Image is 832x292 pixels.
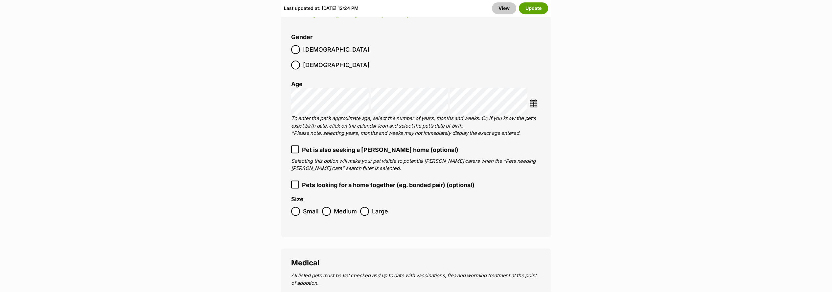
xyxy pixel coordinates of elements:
[291,34,312,41] label: Gender
[284,2,358,14] div: Last updated at: [DATE] 12:24 PM
[303,61,370,69] span: [DEMOGRAPHIC_DATA]
[529,99,538,107] img: ...
[492,2,516,14] a: View
[303,207,319,216] span: Small
[291,115,541,137] p: To enter the pet’s approximate age, select the number of years, months and weeks. Or, if you know...
[291,196,304,203] label: Size
[519,2,548,14] button: Update
[334,207,357,216] span: Medium
[372,207,388,216] span: Large
[291,158,541,172] p: Selecting this option will make your pet visible to potential [PERSON_NAME] carers when the “Pets...
[302,181,474,189] span: Pets looking for a home together (eg. bonded pair) (optional)
[291,81,303,87] label: Age
[291,272,541,287] p: All listed pets must be vet checked and up to date with vaccinations, flea and worming treatment ...
[291,258,319,267] span: Medical
[303,45,370,54] span: [DEMOGRAPHIC_DATA]
[302,145,458,154] span: Pet is also seeking a [PERSON_NAME] home (optional)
